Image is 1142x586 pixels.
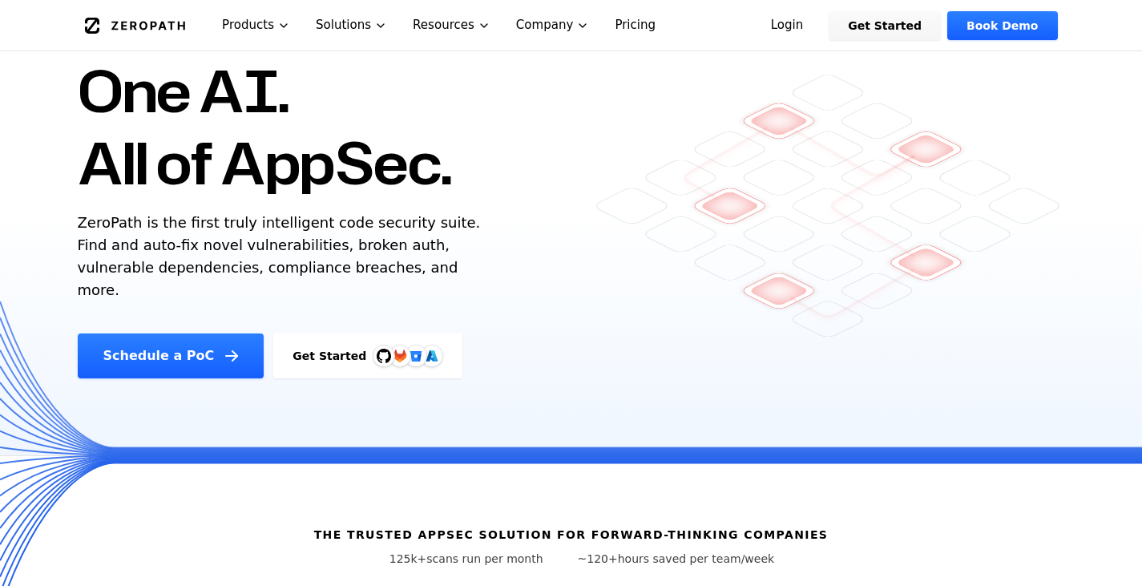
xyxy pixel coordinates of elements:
[377,349,391,363] img: GitHub
[752,11,823,40] a: Login
[389,552,427,565] span: 125k+
[947,11,1057,40] a: Book Demo
[384,340,416,372] img: GitLab
[426,350,438,362] img: Azure
[78,333,264,378] a: Schedule a PoC
[368,551,565,567] p: scans run per month
[578,551,775,567] p: hours saved per team/week
[578,552,618,565] span: ~120+
[407,347,425,365] svg: Bitbucket
[78,212,488,301] p: ZeroPath is the first truly intelligent code security suite. Find and auto-fix novel vulnerabilit...
[78,55,452,199] h1: One AI. All of AppSec.
[314,527,829,543] h6: The Trusted AppSec solution for forward-thinking companies
[273,333,462,378] a: Get StartedGitHubGitLabAzure
[829,11,941,40] a: Get Started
